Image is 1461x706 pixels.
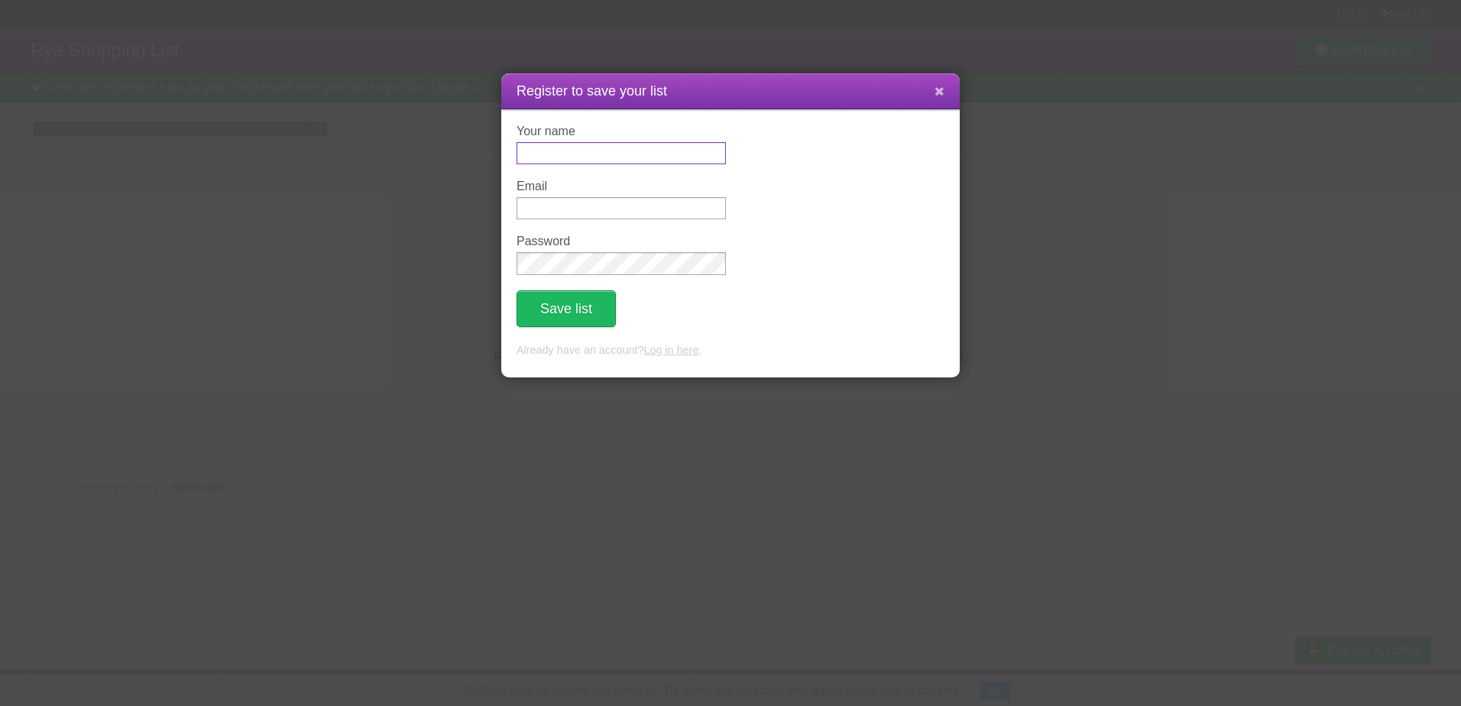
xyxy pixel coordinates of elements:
a: Log in here [643,344,698,356]
label: Email [517,180,726,193]
h1: Register to save your list [517,81,944,102]
button: Save list [517,290,616,327]
label: Password [517,235,726,248]
label: Your name [517,125,726,138]
p: Already have an account? . [517,342,944,359]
